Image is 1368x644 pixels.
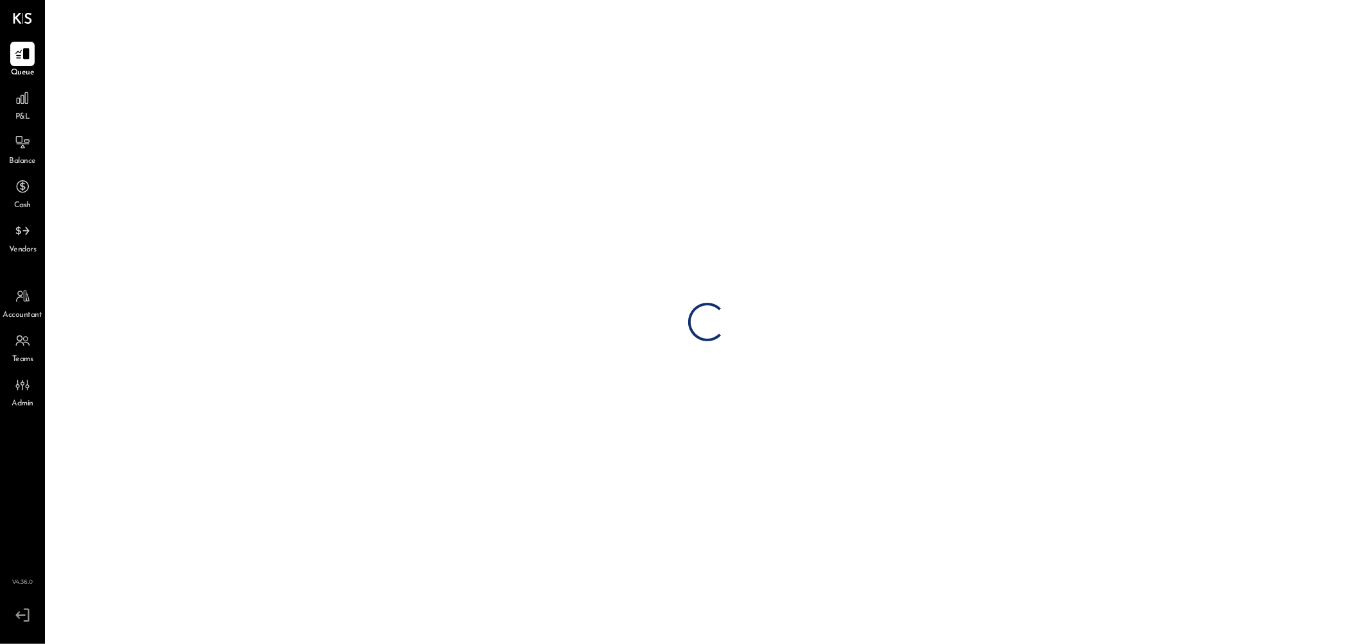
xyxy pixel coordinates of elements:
span: Queue [11,67,35,79]
span: Accountant [3,310,42,321]
a: Accountant [1,284,44,321]
span: Admin [12,398,33,410]
span: P&L [15,112,30,123]
span: Teams [12,354,33,366]
span: Vendors [9,244,37,256]
a: Vendors [1,219,44,256]
a: Admin [1,373,44,410]
a: P&L [1,86,44,123]
a: Cash [1,174,44,212]
span: Cash [14,200,31,212]
a: Queue [1,42,44,79]
a: Teams [1,328,44,366]
span: Balance [9,156,36,167]
a: Balance [1,130,44,167]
